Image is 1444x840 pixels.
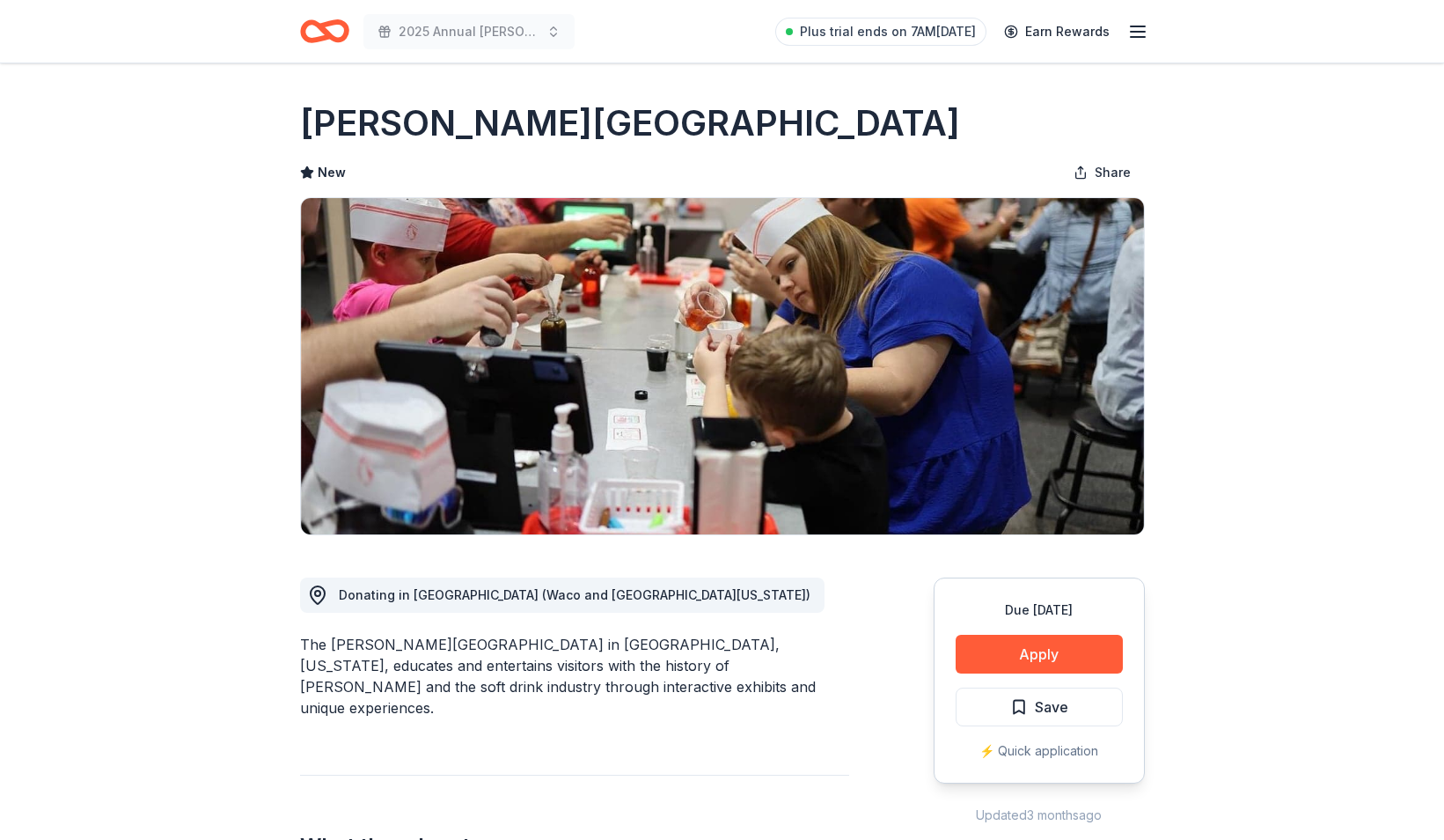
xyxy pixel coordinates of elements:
[339,587,810,602] span: Donating in [GEOGRAPHIC_DATA] (Waco and [GEOGRAPHIC_DATA][US_STATE])
[300,11,349,52] a: Home
[934,805,1145,826] div: Updated 3 months ago
[318,162,346,183] span: New
[1059,155,1145,190] button: Share
[1095,162,1131,183] span: Share
[993,16,1120,48] a: Earn Rewards
[363,14,575,49] button: 2025 Annual [PERSON_NAME] Fall Festival
[775,18,986,46] a: Plus trial ends on 7AM[DATE]
[300,99,960,148] h1: [PERSON_NAME][GEOGRAPHIC_DATA]
[956,600,1123,621] div: Due [DATE]
[956,688,1123,726] button: Save
[399,21,539,42] span: 2025 Annual [PERSON_NAME] Fall Festival
[956,635,1123,674] button: Apply
[300,634,849,718] div: The [PERSON_NAME][GEOGRAPHIC_DATA] in [GEOGRAPHIC_DATA], [US_STATE], educates and entertains visi...
[800,21,976,42] span: Plus trial ends on 7AM[DATE]
[1035,696,1068,718] span: Save
[956,741,1123,762] div: ⚡️ Quick application
[301,198,1144,534] img: Image for Dr Pepper Museum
